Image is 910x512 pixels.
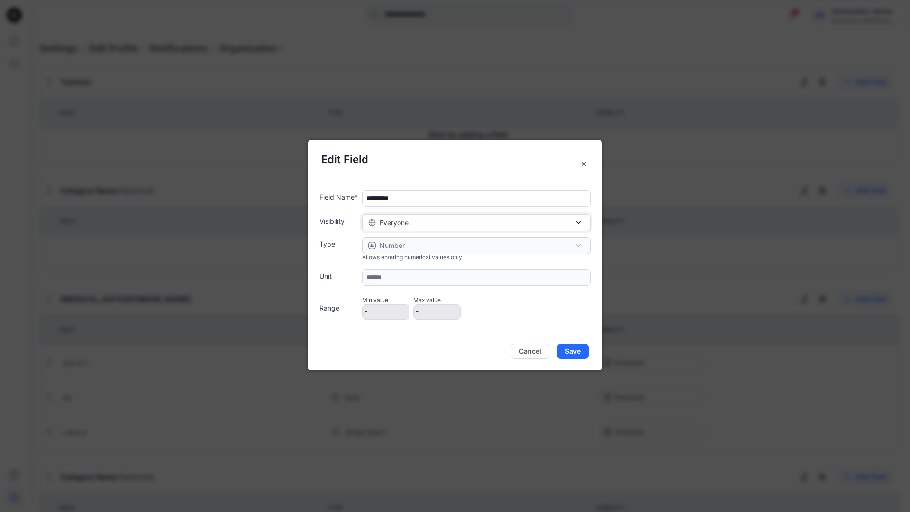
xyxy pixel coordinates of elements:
[557,344,589,359] button: Save
[319,295,358,320] label: Range
[319,216,358,226] label: Visibility
[380,240,405,250] p: Number
[362,296,388,304] label: Min value
[413,296,441,304] label: Max value
[319,239,358,249] label: Type
[362,253,591,262] div: Allows entering numerical values only
[319,271,358,281] label: Unit
[321,152,589,167] h5: Edit Field
[362,237,591,254] button: Number
[511,344,549,359] button: Cancel
[319,192,358,202] label: Field Name
[575,155,592,173] button: Close
[362,214,591,231] button: Everyone
[380,218,409,228] span: Everyone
